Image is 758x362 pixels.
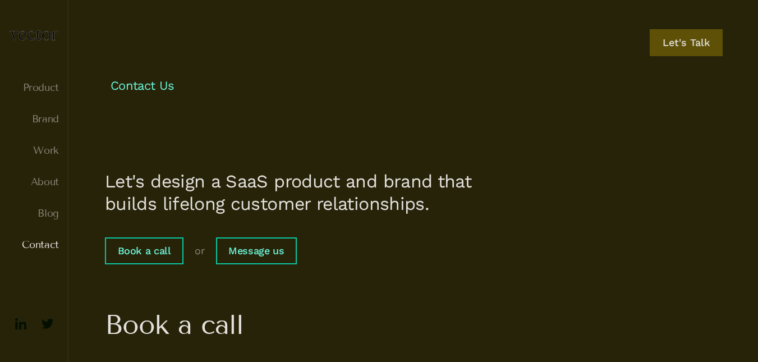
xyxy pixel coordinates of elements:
p: Let's design a SaaS product and brand that builds lifelong customer relationships. [105,170,486,215]
a: Product [9,82,59,93]
a: Book a call [105,237,183,264]
h2: Book a call [105,309,722,341]
a: About [9,176,59,187]
h1: Contact Us [105,72,722,106]
a: Message us [216,237,297,264]
a: Brand [9,113,59,125]
a: Blog [9,208,59,219]
span: or [195,244,204,258]
img: ico-linkedin [12,315,30,333]
a: Work [9,145,59,156]
img: ico-twitter-fill [39,315,57,333]
a: Let's Talk [650,29,723,56]
a: Contact [9,239,59,250]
